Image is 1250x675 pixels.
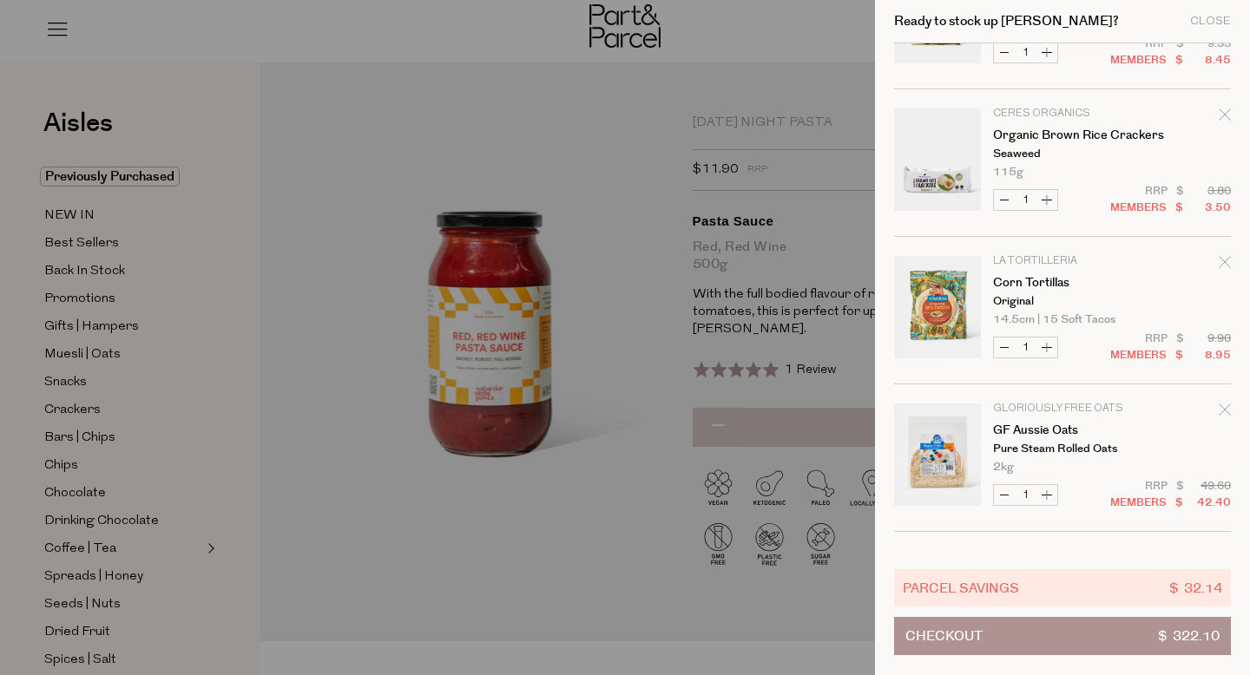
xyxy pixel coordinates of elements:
button: Checkout$ 322.10 [894,617,1231,655]
input: QTY Corn Tortillas [1015,337,1036,357]
p: Seaweed [993,148,1128,160]
h2: Ready to stock up [PERSON_NAME]? [894,15,1119,28]
span: 115g [993,167,1023,178]
span: Parcel Savings [903,578,1019,598]
div: Remove Corn Tortillas [1219,253,1231,277]
p: Gloriously Free Oats [993,403,1128,414]
div: Remove Organic Brown Rice Crackers [1219,106,1231,129]
p: Pure Steam Rolled Oats [993,443,1128,455]
span: $ 32.14 [1169,578,1222,598]
span: Checkout [905,618,983,654]
input: QTY Organic Brown Rice Crackers [1015,190,1036,210]
p: Ceres Organics [993,108,1128,119]
input: QTY Tortilla Chips [1015,43,1036,62]
p: La Tortilleria [993,256,1128,266]
span: 2kg [993,462,1014,473]
span: $ 322.10 [1158,618,1220,654]
p: Original [993,296,1128,307]
a: Organic Brown Rice Crackers [993,129,1128,141]
div: Remove GF Aussie Oats [1219,401,1231,424]
div: Close [1190,16,1231,27]
a: GF Aussie Oats [993,424,1128,436]
input: QTY GF Aussie Oats [1015,485,1036,505]
span: 14.5cm | 15 Soft Tacos [993,314,1115,325]
div: Remove Organic Popcorn [1219,548,1231,572]
a: Corn Tortillas [993,277,1128,289]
